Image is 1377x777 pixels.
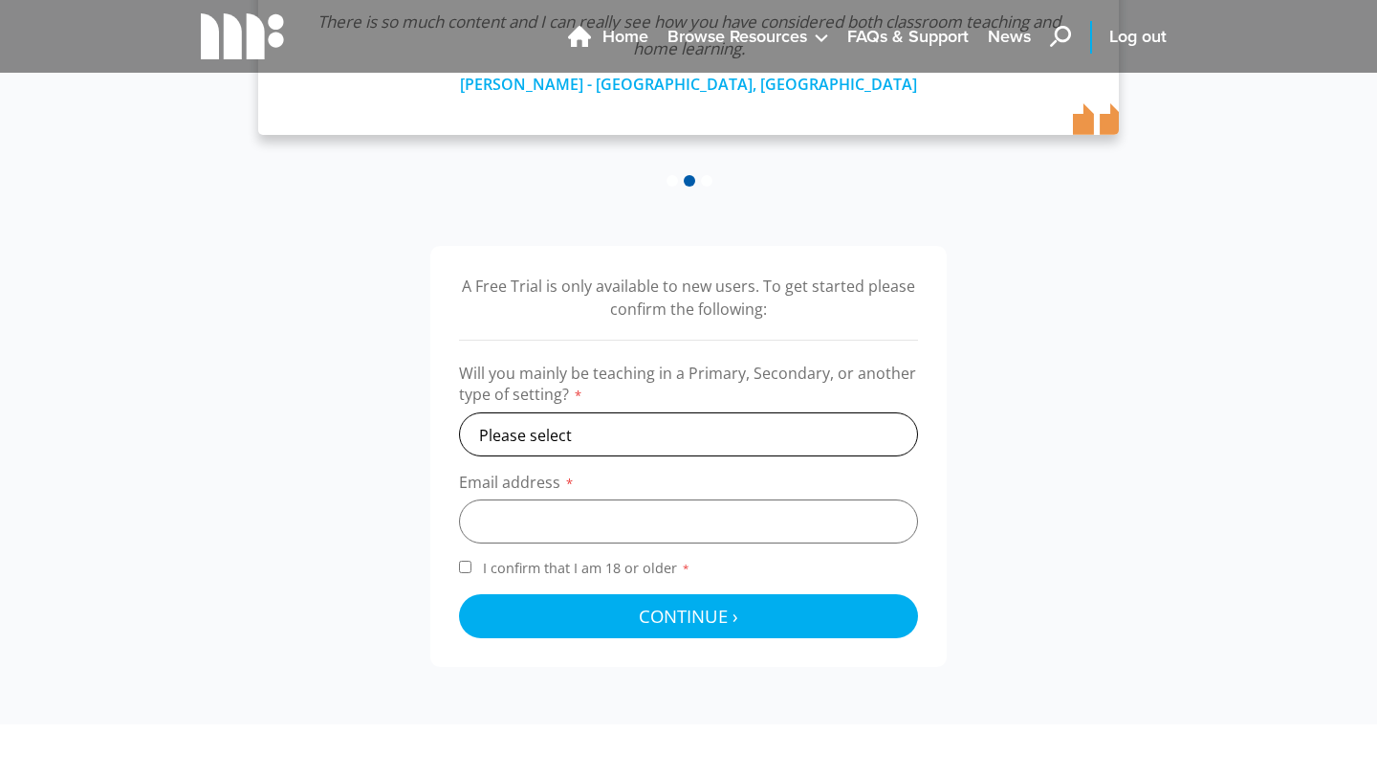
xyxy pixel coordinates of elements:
[459,363,918,412] label: Will you mainly be teaching in a Primary, Secondary, or another type of setting?
[459,472,918,499] label: Email address
[459,594,918,638] button: Continue ›
[296,62,1081,97] div: [PERSON_NAME] - [GEOGRAPHIC_DATA], [GEOGRAPHIC_DATA]
[479,559,694,577] span: I confirm that I am 18 or older
[847,24,969,50] span: FAQs & Support
[988,24,1031,50] span: News
[459,275,918,321] p: A Free Trial is only available to new users. To get started please confirm the following:
[602,24,648,50] span: Home
[639,604,738,628] span: Continue ›
[459,561,471,573] input: I confirm that I am 18 or older*
[1109,24,1167,50] span: Log out
[667,24,807,50] span: Browse Resources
